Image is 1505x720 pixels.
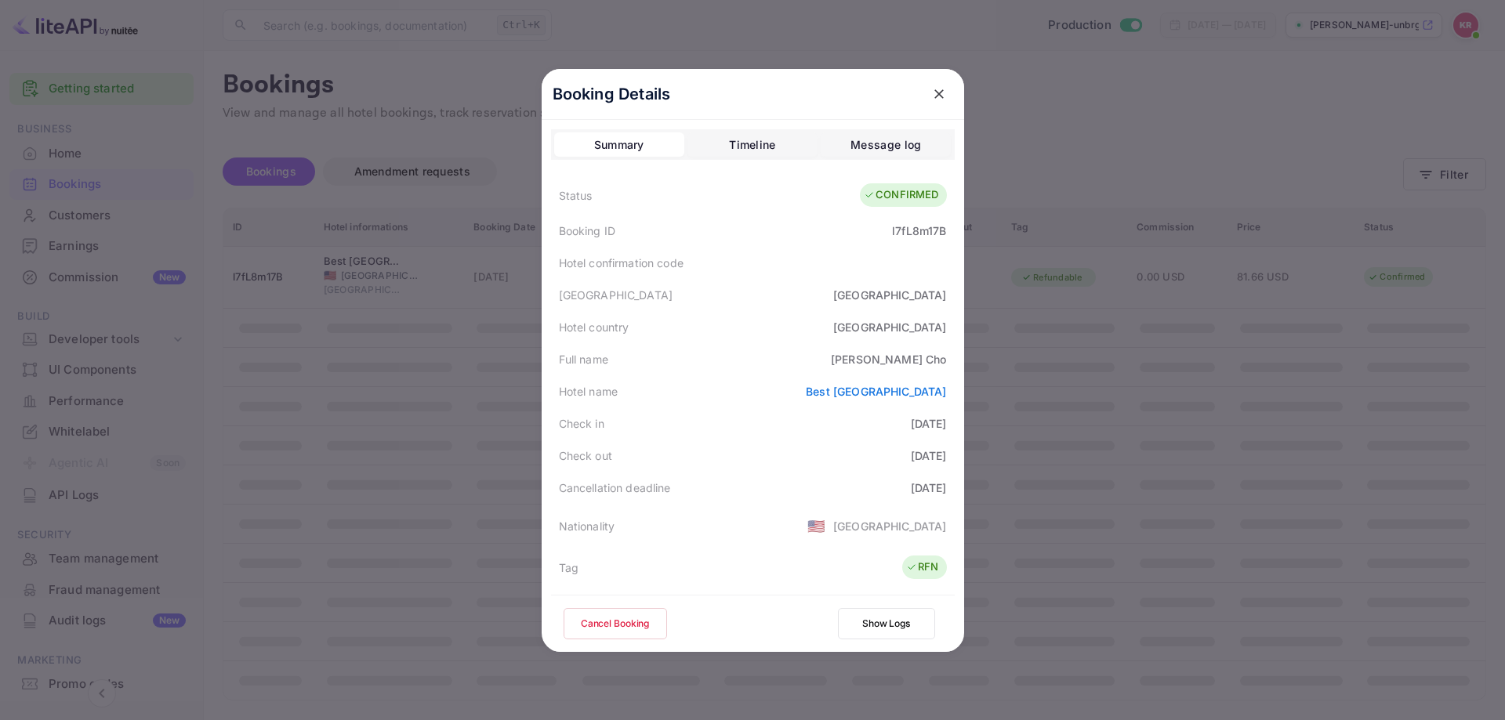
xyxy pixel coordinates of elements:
div: Booking ID [559,223,616,239]
div: [PERSON_NAME] Cho [831,351,947,367]
div: Hotel confirmation code [559,255,684,271]
div: RFN [906,559,938,575]
div: CONFIRMED [864,187,938,203]
div: Check out [559,447,612,464]
div: Status [559,187,593,204]
div: [DATE] [911,415,947,432]
button: Show Logs [838,608,935,639]
div: Tag [559,559,578,576]
div: Summary [594,136,644,154]
button: Summary [554,132,684,157]
div: Hotel name [559,383,618,400]
div: [DATE] [911,479,947,496]
div: [GEOGRAPHIC_DATA] [833,319,947,335]
div: Check in [559,415,604,432]
div: Hotel country [559,319,629,335]
button: Timeline [687,132,818,157]
button: Cancel Booking [564,608,667,639]
div: [GEOGRAPHIC_DATA] [833,287,947,303]
div: [DATE] [911,447,947,464]
div: Message log [850,136,921,154]
div: l7fL8m17B [892,223,946,239]
div: [GEOGRAPHIC_DATA] [559,287,673,303]
div: Timeline [729,136,775,154]
button: close [925,80,953,108]
button: Message log [821,132,951,157]
div: Full name [559,351,608,367]
div: Nationality [559,518,615,534]
div: [GEOGRAPHIC_DATA] [833,518,947,534]
div: Cancellation deadline [559,479,671,496]
span: United States [807,512,825,540]
p: Booking Details [553,82,671,106]
a: Best [GEOGRAPHIC_DATA] [806,385,946,398]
